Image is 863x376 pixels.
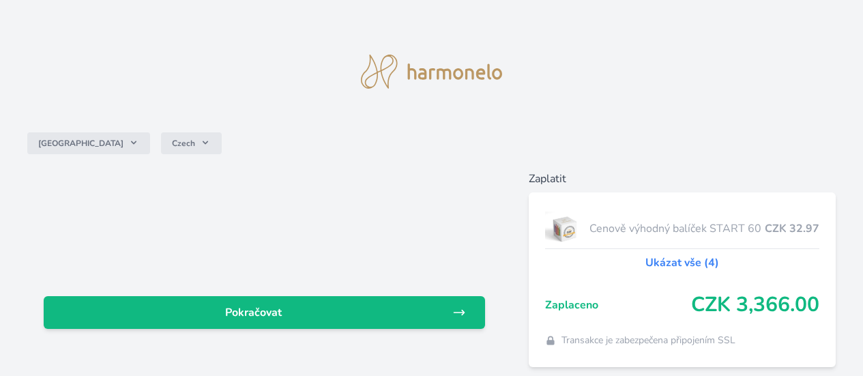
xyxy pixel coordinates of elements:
span: Cenově výhodný balíček START 60 [589,220,765,237]
span: CZK 32.97 [765,220,819,237]
button: Czech [161,132,222,154]
span: [GEOGRAPHIC_DATA] [38,138,123,149]
img: start.jpg [545,212,584,246]
img: logo.svg [361,55,503,89]
span: Czech [172,138,195,149]
a: Ukázat vše (4) [645,255,719,271]
span: Pokračovat [55,304,452,321]
span: Transakce je zabezpečena připojením SSL [561,334,735,347]
span: CZK 3,366.00 [691,293,819,317]
a: Pokračovat [44,296,485,329]
h6: Zaplatit [529,171,836,187]
span: Zaplaceno [545,297,691,313]
button: [GEOGRAPHIC_DATA] [27,132,150,154]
